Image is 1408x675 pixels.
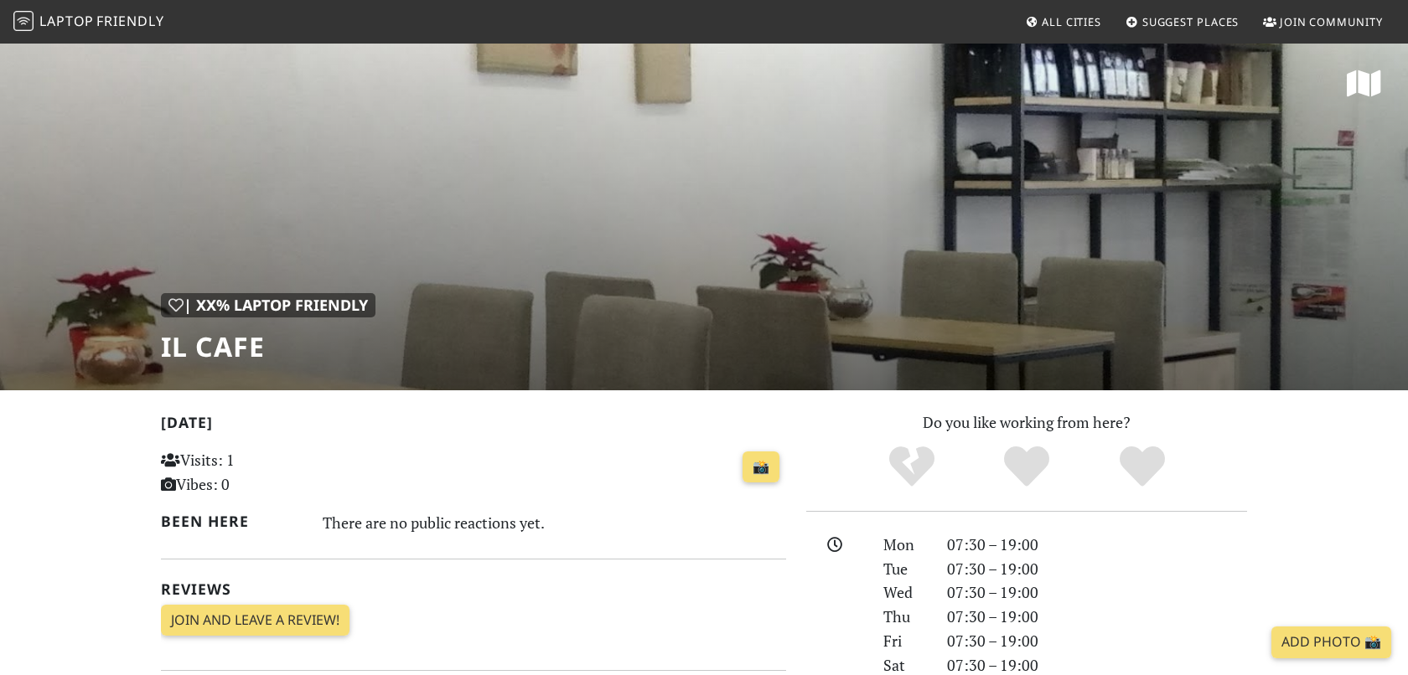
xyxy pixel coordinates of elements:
span: Laptop [39,12,94,30]
div: 07:30 – 19:00 [937,533,1257,557]
a: LaptopFriendly LaptopFriendly [13,8,164,37]
h1: il Cafe [161,331,375,363]
div: Thu [873,605,937,629]
h2: [DATE] [161,414,786,438]
span: All Cities [1042,14,1101,29]
h2: Reviews [161,580,786,598]
a: Join Community [1256,7,1390,37]
div: | XX% Laptop Friendly [161,293,375,317]
p: Visits: 1 Vibes: 0 [161,448,356,497]
div: 07:30 – 19:00 [937,557,1257,581]
div: Fri [873,629,937,653]
div: No [854,444,970,490]
div: Mon [873,533,937,557]
a: Join and leave a review! [161,605,349,636]
div: 07:30 – 19:00 [937,605,1257,629]
a: 📸 [743,451,779,483]
div: 07:30 – 19:00 [937,580,1257,605]
div: Definitely! [1084,444,1200,490]
a: Add Photo 📸 [1271,626,1391,658]
div: There are no public reactions yet. [323,509,787,536]
a: Suggest Places [1119,7,1246,37]
div: Wed [873,580,937,605]
h2: Been here [161,513,303,530]
a: All Cities [1018,7,1108,37]
span: Suggest Places [1142,14,1240,29]
div: Tue [873,557,937,581]
div: Yes [969,444,1084,490]
div: 07:30 – 19:00 [937,629,1257,653]
img: LaptopFriendly [13,11,34,31]
span: Join Community [1280,14,1383,29]
p: Do you like working from here? [806,410,1247,435]
span: Friendly [96,12,163,30]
